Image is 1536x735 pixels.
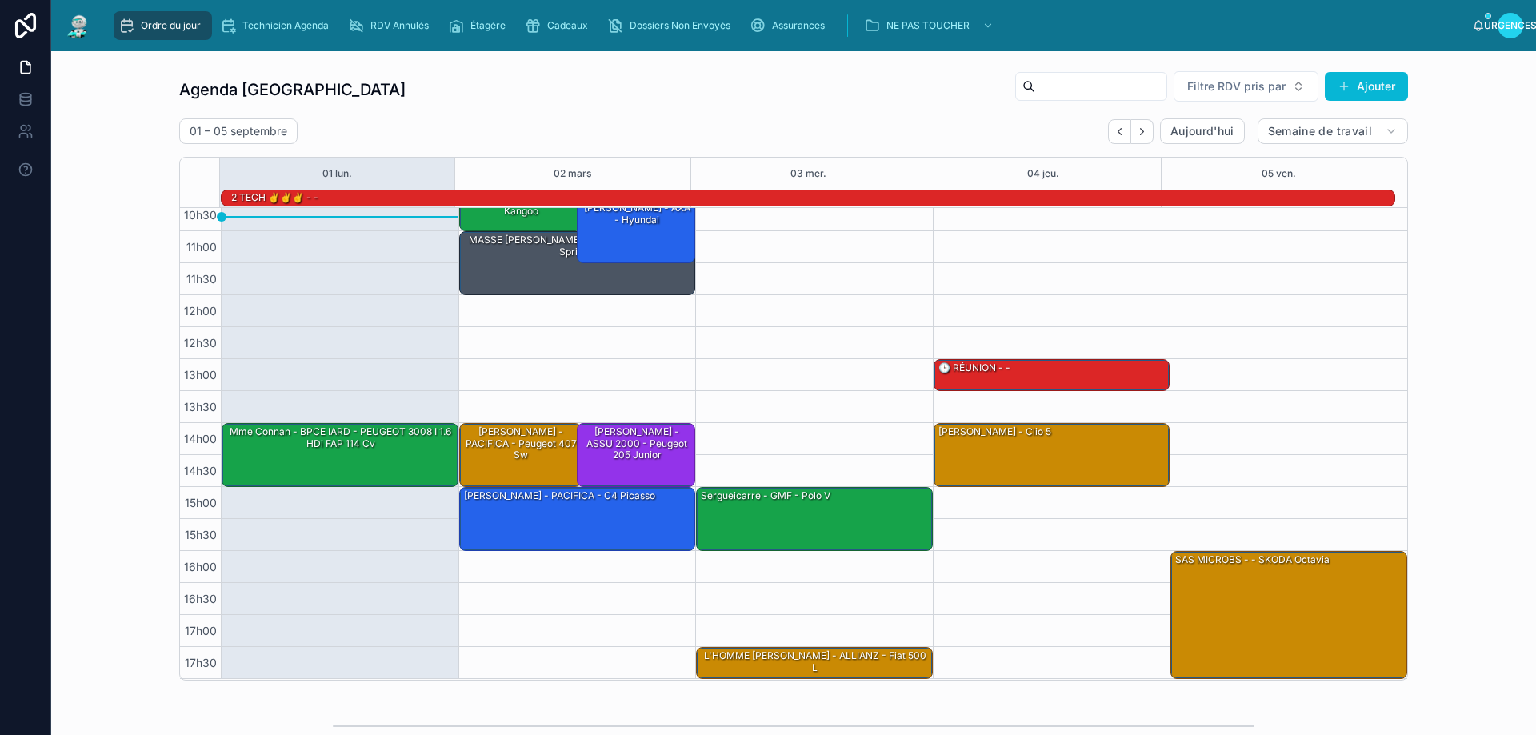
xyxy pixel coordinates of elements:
font: 03 mer. [790,167,826,179]
div: 2 TECH ✌️✌️✌️ - - [230,190,320,206]
font: 17h00 [185,624,217,637]
font: 02 mars [554,167,591,179]
button: Dos [1108,119,1131,144]
font: Technicien Agenda [242,19,329,31]
button: Suivant [1131,119,1154,144]
button: 04 jeu. [1027,158,1059,190]
font: 13h00 [184,368,217,381]
font: 2 TECH ✌️✌️✌️ - - [231,191,318,203]
font: [PERSON_NAME] - AXA - hyundai [584,202,690,225]
font: 11h30 [186,272,217,286]
a: Cadeaux [520,11,599,40]
font: Agenda [GEOGRAPHIC_DATA] [179,80,406,99]
font: SAS MICROBS - - SKODA Octavia [1175,553,1330,565]
font: 13h30 [184,400,217,413]
font: 12h00 [184,304,217,318]
button: Aujourd'hui [1160,118,1245,144]
button: 01 lun. [322,158,352,190]
font: Filtre RDV pris par [1187,79,1286,93]
font: 16h00 [184,560,217,573]
font: 16h30 [184,592,217,605]
button: 03 mer. [790,158,826,190]
a: NE PAS TOUCHER [859,11,1002,40]
a: Étagère [443,11,517,40]
font: [PERSON_NAME] - clio 5 [938,425,1051,437]
div: [PERSON_NAME] - clio 5 [934,424,1170,486]
font: 01 – 05 septembre [190,124,287,138]
font: NE PAS TOUCHER [886,19,970,31]
div: SAS MICROBS - - SKODA Octavia [1171,552,1406,678]
font: 10h30 [184,208,217,222]
div: L'HOMME [PERSON_NAME] - ALLIANZ - Fiat 500 L [697,648,932,678]
font: Aujourd'hui [1170,124,1234,138]
button: 05 ven. [1262,158,1296,190]
font: [PERSON_NAME] - ASSU 2000 - Peugeot 205 junior [586,425,687,461]
button: 02 mars [554,158,591,190]
font: 05 ven. [1262,167,1296,179]
img: Logo de l'application [64,13,93,38]
div: contenu déroulant [106,8,1472,43]
font: 14h30 [184,464,217,477]
font: Cadeaux [547,19,588,31]
font: 04 jeu. [1027,167,1059,179]
a: Assurances [745,11,836,40]
font: Ajouter [1357,79,1395,93]
font: Sergueicarre - GMF - Polo V [701,489,830,501]
font: Assurances [772,19,825,31]
font: L'HOMME [PERSON_NAME] - ALLIANZ - Fiat 500 L [704,649,926,673]
a: Dossiers Non Envoyés [602,11,742,40]
div: MASSE [PERSON_NAME] - ALLIANZ - Mercedes sprinter [460,232,695,294]
a: Ordre du jour [114,11,212,40]
font: [PERSON_NAME] - PACIFICA - Peugeot 407 sw [466,425,577,461]
font: 11h00 [186,240,217,254]
div: [PERSON_NAME] - AXA - hyundai [578,200,694,262]
font: 17h30 [185,656,217,669]
font: 🕒 RÉUNION - - [938,362,1010,373]
font: Mme Connan - BPCE IARD - PEUGEOT 3008 I 1.6 HDi FAP 114 cv [230,425,451,449]
button: Bouton de sélection [1174,71,1318,102]
div: [PERSON_NAME] - PACIFICA - c4 picasso [460,488,695,550]
font: Semaine de travail [1268,124,1372,138]
font: Dossiers Non Envoyés [630,19,730,31]
a: Technicien Agenda [215,11,340,40]
font: 15h00 [185,496,217,509]
font: 12h30 [184,336,217,350]
font: [PERSON_NAME] - PACIFICA - c4 picasso [464,489,655,501]
div: Sergueicarre - GMF - Polo V [697,488,932,550]
button: Semaine de travail [1258,118,1408,144]
font: 01 lun. [322,167,352,179]
div: [PERSON_NAME] - PACIFICA - Peugeot 407 sw [460,424,582,486]
button: Ajouter [1325,72,1408,101]
div: Mme Connan - BPCE IARD - PEUGEOT 3008 I 1.6 HDi FAP 114 cv [222,424,458,486]
div: 🕒 RÉUNION - - [934,360,1170,390]
font: MASSE [PERSON_NAME] - ALLIANZ - Mercedes sprinter [469,234,687,257]
a: RDV Annulés [343,11,440,40]
font: RDV Annulés [370,19,429,31]
font: BOUREGA Seif [DEMOGRAPHIC_DATA] - L'OLIVIER - RENAULT Kangoo [464,170,578,216]
font: Étagère [470,19,506,31]
font: 14h00 [184,432,217,445]
font: 15h30 [185,528,217,541]
font: Ordre du jour [141,19,201,31]
div: [PERSON_NAME] - ASSU 2000 - Peugeot 205 junior [578,424,694,486]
